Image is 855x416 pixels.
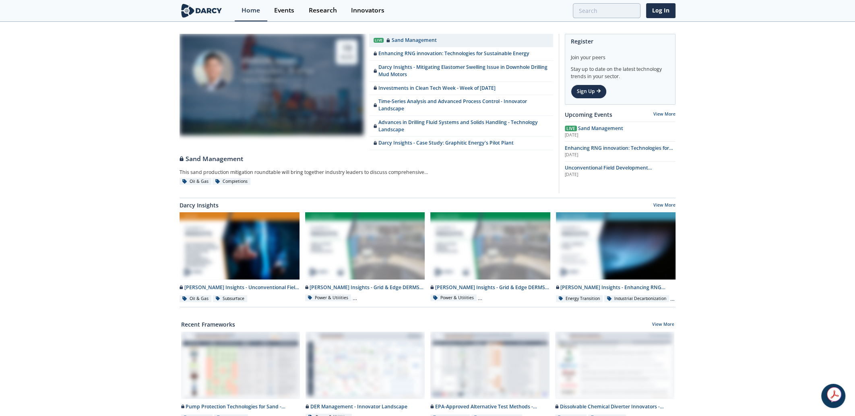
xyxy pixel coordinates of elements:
[308,7,337,14] div: Research
[180,34,363,150] a: Ron Sasaki [PERSON_NAME] Vice President, Oil & Gas Darcy Partners 19 Aug
[181,320,235,329] a: Recent Frameworks
[180,295,211,302] div: Oil & Gas
[369,34,553,47] a: Live Sand Management
[274,7,294,14] div: Events
[369,61,553,82] a: Darcy Insights - Mitigating Elastomer Swelling Issue in Downhole Drilling Mud Motors
[565,172,675,178] div: [DATE]
[180,4,223,18] img: logo-wide.svg
[571,48,669,61] div: Join your peers
[573,3,640,18] input: Advanced Search
[430,294,477,302] div: Power & Utilities
[578,125,623,132] span: Sand Management
[242,56,314,66] div: [PERSON_NAME]
[430,403,549,410] div: EPA-Approved Alternative Test Methods - Innovator Comparison
[374,38,384,43] div: Live
[180,284,299,291] div: [PERSON_NAME] Insights - Unconventional Field Development Optimization through Geochemical Finger...
[305,284,425,291] div: [PERSON_NAME] Insights - Grid & Edge DERMS Integration
[180,178,211,185] div: Oil & Gas
[242,76,314,85] div: Darcy Partners
[604,295,669,302] div: Industrial Decarbonization
[565,126,577,131] span: Live
[556,284,676,291] div: [PERSON_NAME] Insights - Enhancing RNG innovation
[565,152,675,158] div: [DATE]
[653,111,675,117] a: View More
[565,125,675,139] a: Live Sand Management [DATE]
[242,66,314,76] div: Vice President, Oil & Gas
[369,47,553,60] a: Enhancing RNG innovation: Technologies for Sustainable Energy
[571,85,607,98] a: Sign Up
[351,7,384,14] div: Innovators
[181,403,300,410] div: Pump Protection Technologies for Sand - Innovator Shortlist
[242,7,260,14] div: Home
[565,110,612,119] a: Upcoming Events
[565,164,652,186] span: Unconventional Field Development Optimization through Geochemical Fingerprinting Technology
[821,384,847,408] iframe: chat widget
[430,284,550,291] div: [PERSON_NAME] Insights - Grid & Edge DERMS Consolidated Deck
[194,51,233,90] img: Ron Sasaki
[652,321,674,329] a: View More
[180,154,553,164] div: Sand Management
[555,403,674,410] div: Dissolvable Chemical Diverter Innovators - Innovator Landscape
[374,50,529,57] div: Enhancing RNG innovation: Technologies for Sustainable Energy
[213,178,250,185] div: Completions
[180,201,219,209] a: Darcy Insights
[341,43,353,53] div: 19
[180,167,450,178] div: This sand production mitigation roundtable will bring together industry leaders to discuss compre...
[556,295,603,302] div: Energy Transition
[565,164,675,178] a: Unconventional Field Development Optimization through Geochemical Fingerprinting Technology [DATE]
[305,294,351,302] div: Power & Utilities
[565,132,675,139] div: [DATE]
[571,61,669,80] div: Stay up to date on the latest technology trends in your sector.
[302,212,428,303] a: Darcy Insights - Grid & Edge DERMS Integration preview [PERSON_NAME] Insights - Grid & Edge DERMS...
[369,82,553,95] a: Investments in Clean Tech Week - Week of [DATE]
[369,95,553,116] a: Time-Series Analysis and Advanced Process Control - Innovator Landscape
[571,34,669,48] div: Register
[427,212,553,303] a: Darcy Insights - Grid & Edge DERMS Consolidated Deck preview [PERSON_NAME] Insights - Grid & Edge...
[180,150,553,164] a: Sand Management
[386,37,436,44] div: Sand Management
[565,145,675,158] a: Enhancing RNG innovation: Technologies for Sustainable Energy [DATE]
[565,145,673,159] span: Enhancing RNG innovation: Technologies for Sustainable Energy
[369,116,553,137] a: Advances in Drilling Fluid Systems and Solids Handling - Technology Landscape
[369,137,553,150] a: Darcy Insights - Case Study: Graphitic Energy's Pilot Plant
[646,3,675,18] a: Log In
[213,295,248,302] div: Subsurface
[341,53,353,61] div: Aug
[553,212,679,303] a: Darcy Insights - Enhancing RNG innovation preview [PERSON_NAME] Insights - Enhancing RNG innovati...
[653,202,675,209] a: View More
[177,212,302,303] a: Darcy Insights - Unconventional Field Development Optimization through Geochemical Fingerprinting...
[306,403,425,410] div: DER Management - Innovator Landscape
